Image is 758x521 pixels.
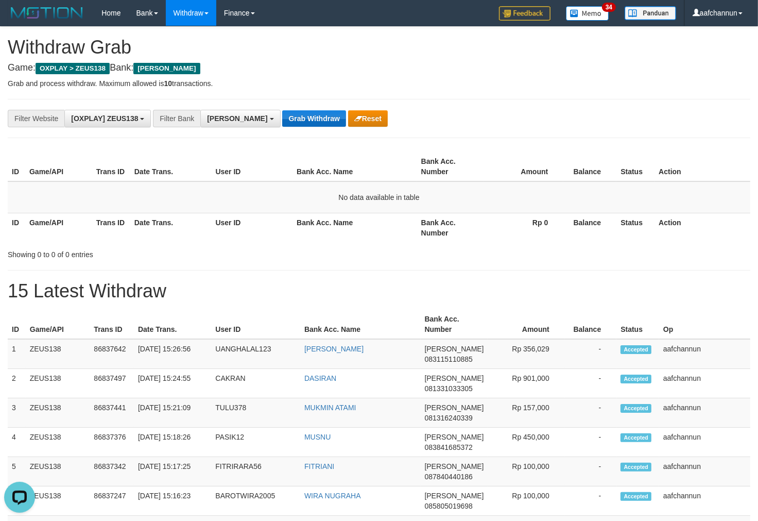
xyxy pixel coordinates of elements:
[566,6,609,21] img: Button%20Memo.svg
[484,152,564,181] th: Amount
[659,339,750,369] td: aafchannun
[26,486,90,516] td: ZEUS138
[304,374,336,382] a: DASIRAN
[36,63,110,74] span: OXPLAY > ZEUS138
[425,433,484,441] span: [PERSON_NAME]
[26,369,90,398] td: ZEUS138
[565,398,616,428] td: -
[282,110,346,127] button: Grab Withdraw
[8,213,25,242] th: ID
[90,398,134,428] td: 86837441
[8,181,750,213] td: No data available in table
[25,213,92,242] th: Game/API
[92,152,130,181] th: Trans ID
[292,213,417,242] th: Bank Acc. Name
[8,63,750,73] h4: Game: Bank:
[4,4,35,35] button: Open LiveChat chat widget
[90,369,134,398] td: 86837497
[565,486,616,516] td: -
[425,414,473,422] span: Copy 081316240339 to clipboard
[134,310,211,339] th: Date Trans.
[8,457,26,486] td: 5
[130,152,212,181] th: Date Trans.
[211,428,300,457] td: PASIK12
[25,152,92,181] th: Game/API
[90,486,134,516] td: 86837247
[134,398,211,428] td: [DATE] 15:21:09
[211,398,300,428] td: TULU378
[8,398,26,428] td: 3
[304,492,361,500] a: WIRA NUGRAHA
[8,281,750,301] h1: 15 Latest Withdraw
[211,339,300,369] td: UANGHALAL123
[659,310,750,339] th: Op
[654,213,750,242] th: Action
[488,369,565,398] td: Rp 901,000
[8,110,64,127] div: Filter Website
[565,369,616,398] td: -
[211,486,300,516] td: BAROTWIRA2005
[8,37,750,58] h1: Withdraw Grab
[200,110,280,127] button: [PERSON_NAME]
[488,428,565,457] td: Rp 450,000
[130,213,212,242] th: Date Trans.
[621,404,651,413] span: Accepted
[134,369,211,398] td: [DATE] 15:24:55
[425,492,484,500] span: [PERSON_NAME]
[90,339,134,369] td: 86837642
[621,375,651,383] span: Accepted
[134,486,211,516] td: [DATE] 15:16:23
[26,398,90,428] td: ZEUS138
[348,110,388,127] button: Reset
[565,310,616,339] th: Balance
[133,63,200,74] span: [PERSON_NAME]
[71,114,138,123] span: [OXPLAY] ZEUS138
[90,457,134,486] td: 86837342
[304,404,356,412] a: MUKMIN ATAMI
[425,462,484,470] span: [PERSON_NAME]
[425,473,473,481] span: Copy 087840440186 to clipboard
[8,5,86,21] img: MOTION_logo.png
[659,428,750,457] td: aafchannun
[212,152,293,181] th: User ID
[164,79,172,88] strong: 10
[563,213,616,242] th: Balance
[659,457,750,486] td: aafchannun
[8,428,26,457] td: 4
[292,152,417,181] th: Bank Acc. Name
[304,462,334,470] a: FITRIANI
[425,502,473,510] span: Copy 085805019698 to clipboard
[90,428,134,457] td: 86837376
[211,310,300,339] th: User ID
[8,369,26,398] td: 2
[211,457,300,486] td: FITRIRARA56
[64,110,151,127] button: [OXPLAY] ZEUS138
[207,114,267,123] span: [PERSON_NAME]
[654,152,750,181] th: Action
[499,6,550,21] img: Feedback.jpg
[417,213,484,242] th: Bank Acc. Number
[8,245,308,260] div: Showing 0 to 0 of 0 entries
[488,339,565,369] td: Rp 356,029
[417,152,484,181] th: Bank Acc. Number
[563,152,616,181] th: Balance
[659,398,750,428] td: aafchannun
[153,110,200,127] div: Filter Bank
[488,486,565,516] td: Rp 100,000
[425,355,473,363] span: Copy 083115110885 to clipboard
[26,310,90,339] th: Game/API
[488,457,565,486] td: Rp 100,000
[134,339,211,369] td: [DATE] 15:26:56
[26,428,90,457] td: ZEUS138
[425,384,473,393] span: Copy 081331033305 to clipboard
[565,457,616,486] td: -
[421,310,488,339] th: Bank Acc. Number
[565,428,616,457] td: -
[488,310,565,339] th: Amount
[621,463,651,472] span: Accepted
[8,339,26,369] td: 1
[621,345,651,354] span: Accepted
[134,428,211,457] td: [DATE] 15:18:26
[625,6,676,20] img: panduan.png
[616,152,654,181] th: Status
